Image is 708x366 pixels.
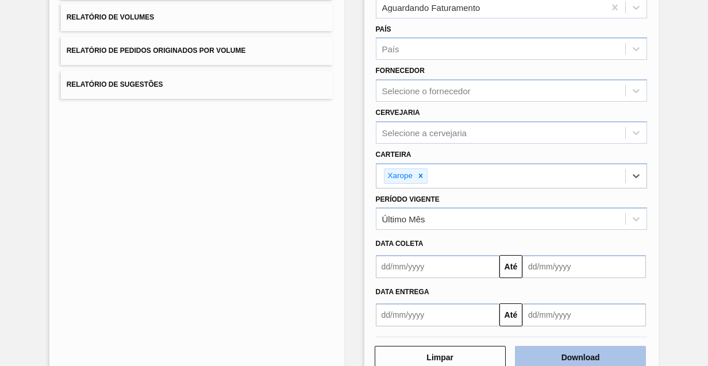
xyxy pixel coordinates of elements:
[61,37,333,65] button: Relatório de Pedidos Originados por Volume
[376,151,411,159] label: Carteira
[499,255,522,278] button: Até
[376,109,420,117] label: Cervejaria
[376,303,499,326] input: dd/mm/yyyy
[67,13,154,21] span: Relatório de Volumes
[382,2,480,12] div: Aguardando Faturamento
[376,240,424,248] span: Data coleta
[384,169,415,183] div: Xarope
[382,128,467,137] div: Selecione a cervejaria
[376,288,429,296] span: Data entrega
[382,214,425,224] div: Último Mês
[499,303,522,326] button: Até
[522,303,646,326] input: dd/mm/yyyy
[61,71,333,99] button: Relatório de Sugestões
[376,195,440,203] label: Período Vigente
[376,25,391,33] label: País
[376,255,499,278] input: dd/mm/yyyy
[376,67,425,75] label: Fornecedor
[67,47,246,55] span: Relatório de Pedidos Originados por Volume
[382,86,471,96] div: Selecione o fornecedor
[522,255,646,278] input: dd/mm/yyyy
[61,3,333,32] button: Relatório de Volumes
[67,80,163,88] span: Relatório de Sugestões
[382,44,399,54] div: País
